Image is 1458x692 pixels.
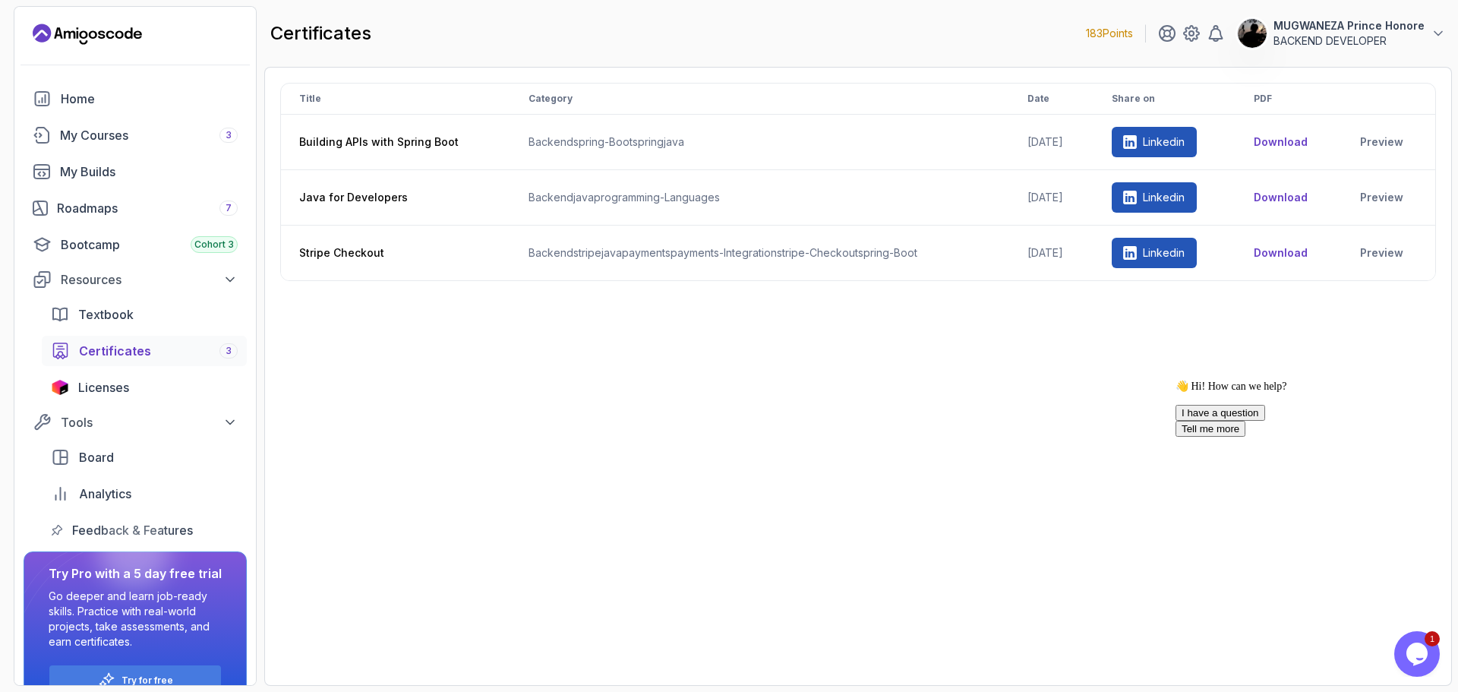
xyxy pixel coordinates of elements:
[6,31,96,47] button: I have a question
[226,202,232,214] span: 7
[1112,127,1197,157] a: Linkedin
[1143,190,1185,205] p: Linkedin
[42,479,247,509] a: analytics
[60,163,238,181] div: My Builds
[510,115,1008,170] td: backend spring-boot spring java
[510,226,1008,281] td: backend stripe java payments payments-integration stripe-checkout spring-boot
[121,675,173,687] a: Try for free
[42,515,247,545] a: feedback
[6,6,279,63] div: 👋 Hi! How can we help?I have a questionTell me more
[42,336,247,366] a: certificates
[24,229,247,260] a: bootcamp
[1237,18,1446,49] button: user profile imageMUGWANEZA Prince HonoreBACKEND DEVELOPER
[61,270,238,289] div: Resources
[281,115,510,170] th: Building APIs with Spring Boot
[42,372,247,403] a: licenses
[1394,631,1443,677] iframe: chat widget
[6,7,117,18] span: 👋 Hi! How can we help?
[1360,134,1417,150] a: Preview
[72,521,193,539] span: Feedback & Features
[510,84,1008,115] th: Category
[1112,182,1197,213] a: Linkedin
[60,126,238,144] div: My Courses
[61,90,238,108] div: Home
[79,342,151,360] span: Certificates
[61,413,238,431] div: Tools
[226,345,232,357] span: 3
[79,485,131,503] span: Analytics
[33,22,142,46] a: Landing page
[194,239,234,251] span: Cohort 3
[270,21,371,46] h2: certificates
[281,170,510,226] th: Java for Developers
[24,120,247,150] a: courses
[1236,84,1341,115] th: PDF
[42,299,247,330] a: textbook
[1112,238,1197,268] a: Linkedin
[1273,33,1425,49] p: BACKEND DEVELOPER
[1009,115,1093,170] td: [DATE]
[1009,226,1093,281] td: [DATE]
[79,448,114,466] span: Board
[49,589,222,649] p: Go deeper and learn job-ready skills. Practice with real-world projects, take assessments, and ea...
[61,235,238,254] div: Bootcamp
[78,305,134,324] span: Textbook
[226,129,232,141] span: 3
[1086,26,1133,41] p: 183 Points
[1360,190,1417,205] a: Preview
[42,442,247,472] a: board
[1169,374,1443,624] iframe: chat widget
[24,156,247,187] a: builds
[1360,245,1417,261] a: Preview
[1143,134,1185,150] p: Linkedin
[281,226,510,281] th: Stripe Checkout
[1093,84,1236,115] th: Share on
[1238,19,1267,48] img: user profile image
[1254,190,1308,205] button: Download
[24,266,247,293] button: Resources
[1143,245,1185,261] p: Linkedin
[510,170,1008,226] td: backend java programming-languages
[78,378,129,397] span: Licenses
[1009,84,1093,115] th: Date
[24,409,247,436] button: Tools
[1009,170,1093,226] td: [DATE]
[24,193,247,223] a: roadmaps
[6,47,76,63] button: Tell me more
[1273,18,1425,33] p: MUGWANEZA Prince Honore
[24,84,247,114] a: home
[51,380,69,395] img: jetbrains icon
[57,199,238,217] div: Roadmaps
[281,84,510,115] th: Title
[1254,245,1308,261] button: Download
[1254,134,1308,150] button: Download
